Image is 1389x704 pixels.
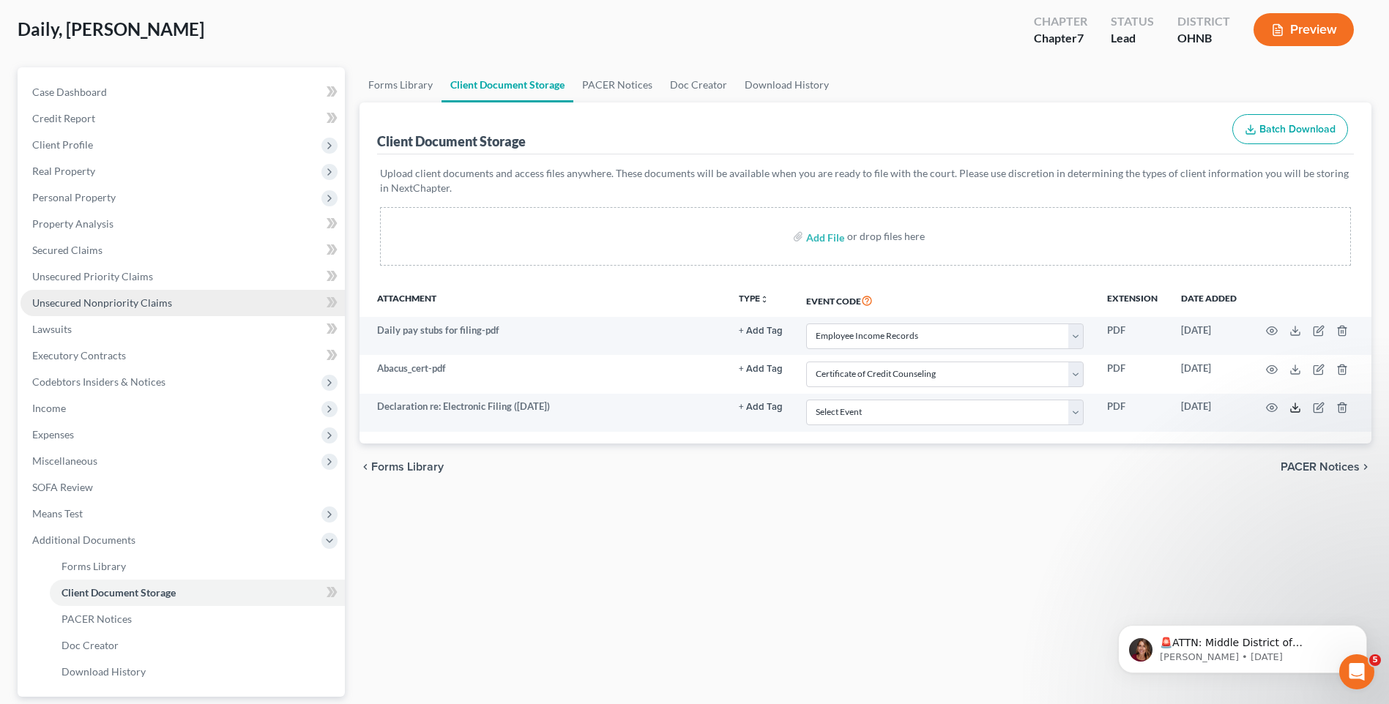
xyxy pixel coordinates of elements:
[32,296,172,309] span: Unsecured Nonpriority Claims
[32,323,72,335] span: Lawsuits
[1169,394,1248,432] td: [DATE]
[1360,461,1371,473] i: chevron_right
[1077,31,1084,45] span: 7
[1034,30,1087,47] div: Chapter
[21,474,345,501] a: SOFA Review
[360,461,371,473] i: chevron_left
[21,105,345,132] a: Credit Report
[360,394,726,432] td: Declaration re: Electronic Filing ([DATE])
[442,67,573,102] a: Client Document Storage
[32,375,165,388] span: Codebtors Insiders & Notices
[661,67,736,102] a: Doc Creator
[1369,654,1381,666] span: 5
[21,211,345,237] a: Property Analysis
[1281,461,1360,473] span: PACER Notices
[32,191,116,203] span: Personal Property
[32,402,66,414] span: Income
[1034,13,1087,30] div: Chapter
[380,166,1351,195] p: Upload client documents and access files anywhere. These documents will be available when you are...
[736,67,838,102] a: Download History
[32,481,93,493] span: SOFA Review
[32,507,83,520] span: Means Test
[1111,13,1154,30] div: Status
[32,165,95,177] span: Real Property
[50,632,345,659] a: Doc Creator
[64,119,253,132] p: Message from Katie, sent 4w ago
[21,316,345,342] a: Lawsuits
[62,639,119,651] span: Doc Creator
[32,454,97,467] span: Miscellaneous
[1281,461,1371,473] button: PACER Notices chevron_right
[739,323,783,337] a: + Add Tag
[1111,30,1154,47] div: Lead
[64,105,248,233] span: 🚨ATTN: Middle District of [US_STATE] The court has added a new Credit Counseling Field that we ne...
[760,295,769,304] i: unfold_more
[50,659,345,685] a: Download History
[739,326,783,336] button: + Add Tag
[360,283,726,317] th: Attachment
[1177,13,1230,30] div: District
[33,106,56,130] img: Profile image for Katie
[847,229,925,244] div: or drop files here
[360,355,726,393] td: Abacus_cert-pdf
[1259,123,1336,135] span: Batch Download
[1339,654,1374,689] iframe: Intercom live chat
[22,93,271,141] div: message notification from Katie, 4w ago. 🚨ATTN: Middle District of Florida The court has added a ...
[32,428,74,441] span: Expenses
[1169,283,1248,317] th: Date added
[21,290,345,316] a: Unsecured Nonpriority Claims
[739,402,783,412] button: + Add Tag
[21,263,345,290] a: Unsecured Priority Claims
[32,533,135,546] span: Additional Documents
[1095,355,1169,393] td: PDF
[21,237,345,263] a: Secured Claims
[360,461,444,473] button: chevron_left Forms Library
[62,586,176,599] span: Client Document Storage
[32,244,103,256] span: Secured Claims
[739,362,783,375] a: + Add Tag
[794,283,1095,317] th: Event Code
[1232,114,1348,145] button: Batch Download
[371,461,444,473] span: Forms Library
[62,665,146,678] span: Download History
[21,342,345,369] a: Executory Contracts
[21,79,345,105] a: Case Dashboard
[360,317,726,355] td: Daily pay stubs for filing-pdf
[62,613,132,625] span: PACER Notices
[50,580,345,606] a: Client Document Storage
[62,560,126,572] span: Forms Library
[1095,394,1169,432] td: PDF
[377,132,526,150] div: Client Document Storage
[739,364,783,374] button: + Add Tag
[1169,355,1248,393] td: [DATE]
[739,294,769,304] button: TYPEunfold_more
[32,217,113,230] span: Property Analysis
[1254,13,1354,46] button: Preview
[1177,30,1230,47] div: OHNB
[50,553,345,580] a: Forms Library
[1169,317,1248,355] td: [DATE]
[1095,317,1169,355] td: PDF
[1095,283,1169,317] th: Extension
[1096,532,1389,697] iframe: Intercom notifications message
[32,349,126,362] span: Executory Contracts
[32,138,93,151] span: Client Profile
[18,18,204,40] span: Daily, [PERSON_NAME]
[32,112,95,124] span: Credit Report
[573,67,661,102] a: PACER Notices
[50,606,345,632] a: PACER Notices
[360,67,442,102] a: Forms Library
[32,86,107,98] span: Case Dashboard
[739,400,783,413] a: + Add Tag
[32,270,153,282] span: Unsecured Priority Claims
